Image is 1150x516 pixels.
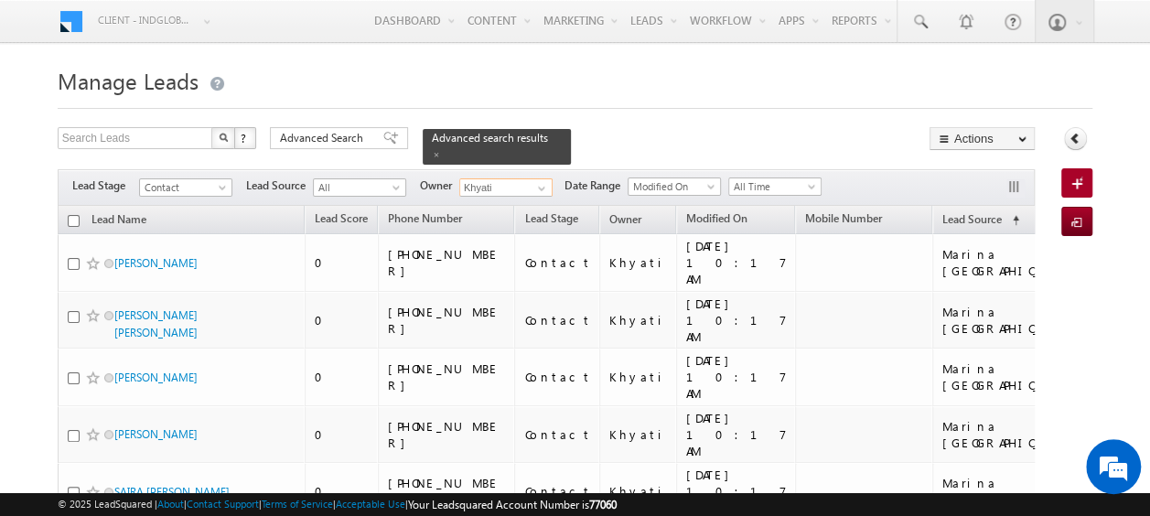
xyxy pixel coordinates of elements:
div: [PHONE_NUMBER] [388,418,507,451]
span: Lead Score [315,211,368,225]
div: Khyati [609,312,668,328]
div: 0 [315,312,370,328]
div: Khyati [609,254,668,271]
input: Check all records [68,215,80,227]
div: Contact [524,426,591,443]
span: Lead Source [942,212,1002,226]
a: Lead Name [82,210,156,233]
span: Mobile Number [805,211,882,225]
div: Chat with us now [95,96,307,120]
div: Khyati [609,483,668,500]
span: Contact [140,179,227,196]
a: Modified On [677,209,757,232]
img: d_60004797649_company_0_60004797649 [31,96,77,120]
div: [DATE] 10:17 AM [686,410,787,459]
a: Acceptable Use [336,498,405,510]
a: Terms of Service [262,498,333,510]
div: [DATE] 10:17 AM [686,352,787,402]
div: Contact [524,312,591,328]
span: Modified On [686,211,747,225]
span: Your Leadsquared Account Number is [408,498,617,511]
a: All Time [728,177,822,196]
span: Manage Leads [58,66,199,95]
div: Marina [GEOGRAPHIC_DATA] [942,304,1077,337]
a: Lead Stage [515,209,586,232]
div: Marina [GEOGRAPHIC_DATA] [942,418,1077,451]
div: Khyati [609,426,668,443]
div: Contact [524,254,591,271]
a: All [313,178,406,197]
a: [PERSON_NAME] [114,427,198,441]
div: [DATE] 10:17 AM [686,467,787,516]
em: Start Chat [249,395,332,420]
input: Type to Search [459,178,553,197]
a: [PERSON_NAME] [PERSON_NAME] [114,308,198,339]
span: ? [241,130,249,145]
div: Marina [GEOGRAPHIC_DATA] [942,360,1077,393]
div: [PHONE_NUMBER] [388,304,507,337]
span: Modified On [629,178,715,195]
span: Advanced Search [280,130,369,146]
a: [PERSON_NAME] [114,256,198,270]
div: Minimize live chat window [300,9,344,53]
div: [DATE] 10:17 AM [686,296,787,345]
div: Contact [524,483,591,500]
span: Owner [420,177,459,194]
span: Lead Stage [72,177,139,194]
span: All Time [729,178,816,195]
span: 77060 [589,498,617,511]
a: SAIRA [PERSON_NAME] [114,485,230,499]
span: All [314,179,401,196]
button: ? [234,127,256,149]
a: Show All Items [528,179,551,198]
a: Phone Number [379,209,471,232]
span: © 2025 LeadSquared | | | | | [58,496,617,513]
div: [PHONE_NUMBER] [388,360,507,393]
div: [PHONE_NUMBER] [388,475,507,508]
div: 0 [315,483,370,500]
span: Lead Source [246,177,313,194]
a: Mobile Number [796,209,891,232]
div: 0 [315,369,370,385]
div: Marina [GEOGRAPHIC_DATA] [942,475,1077,508]
span: Owner [609,212,641,226]
div: [PHONE_NUMBER] [388,246,507,279]
a: Lead Source (sorted ascending) [933,209,1028,232]
div: [DATE] 10:17 AM [686,238,787,287]
a: About [157,498,184,510]
div: Marina [GEOGRAPHIC_DATA] [942,246,1077,279]
div: Khyati [609,369,668,385]
span: Lead Stage [524,211,577,225]
div: 0 [315,254,370,271]
span: Phone Number [388,211,462,225]
span: Date Range [564,177,628,194]
img: Search [219,133,228,142]
a: [PERSON_NAME] [114,371,198,384]
span: Client - indglobal1 (77060) [98,11,194,29]
span: (sorted ascending) [1005,213,1019,228]
div: 0 [315,426,370,443]
button: Actions [930,127,1035,150]
a: Lead Score [306,209,377,232]
a: Modified On [628,177,721,196]
div: Contact [524,369,591,385]
textarea: Type your message and hit 'Enter' [24,169,334,381]
a: Contact Support [187,498,259,510]
span: Advanced search results [432,131,548,145]
a: Contact [139,178,232,197]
